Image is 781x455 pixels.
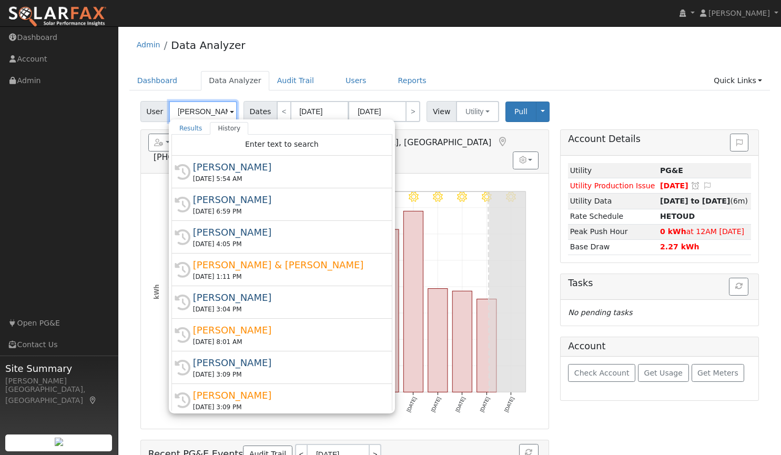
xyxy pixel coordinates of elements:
[496,137,508,147] a: Map
[568,364,635,382] button: Check Account
[574,369,630,377] span: Check Account
[660,181,688,190] span: [DATE]
[568,308,632,317] i: No pending tasks
[514,107,528,116] span: Pull
[244,101,277,122] span: Dates
[140,101,169,122] span: User
[193,272,380,281] div: [DATE] 1:11 PM
[568,224,658,239] td: Peak Push Hour
[193,388,380,402] div: [PERSON_NAME]
[660,197,730,205] strong: [DATE] to [DATE]
[5,361,113,376] span: Site Summary
[644,369,683,377] span: Get Usage
[193,160,380,174] div: [PERSON_NAME]
[568,134,751,145] h5: Account Details
[153,284,160,299] text: kWh
[405,396,418,413] text: [DATE]
[175,262,190,278] i: History
[175,392,190,408] i: History
[703,182,712,189] i: Edit Issue
[193,337,380,347] div: [DATE] 8:01 AM
[692,364,745,382] button: Get Meters
[175,229,190,245] i: History
[193,193,380,207] div: [PERSON_NAME]
[409,192,419,202] i: 8/10 - Clear
[568,163,658,178] td: Utility
[193,239,380,249] div: [DATE] 4:05 PM
[193,290,380,305] div: [PERSON_NAME]
[193,305,380,314] div: [DATE] 3:04 PM
[430,396,442,413] text: [DATE]
[454,396,466,413] text: [DATE]
[8,6,107,28] img: SolarFax
[175,360,190,376] i: History
[175,295,190,310] i: History
[568,209,658,224] td: Rate Schedule
[570,181,655,190] span: Utility Production Issue
[245,140,319,148] span: Enter text to search
[638,364,689,382] button: Get Usage
[427,101,457,122] span: View
[269,71,322,90] a: Audit Trail
[175,197,190,213] i: History
[193,402,380,412] div: [DATE] 3:09 PM
[193,356,380,370] div: [PERSON_NAME]
[193,225,380,239] div: [PERSON_NAME]
[210,122,248,135] a: History
[403,211,423,392] rect: onclick=""
[311,137,492,147] span: [GEOGRAPHIC_DATA], [GEOGRAPHIC_DATA]
[697,369,738,377] span: Get Meters
[5,384,113,406] div: [GEOGRAPHIC_DATA], [GEOGRAPHIC_DATA]
[390,71,434,90] a: Reports
[154,152,230,162] span: [PHONE_NUMBER]
[660,166,683,175] strong: ID: 17017468, authorized: 07/02/25
[277,101,291,122] a: <
[660,227,686,236] strong: 0 kWh
[568,239,658,255] td: Base Draw
[193,207,380,216] div: [DATE] 6:59 PM
[505,102,536,122] button: Pull
[171,39,245,52] a: Data Analyzer
[171,122,210,135] a: Results
[193,258,380,272] div: [PERSON_NAME] & [PERSON_NAME]
[433,192,443,202] i: 8/11 - Clear
[55,438,63,446] img: retrieve
[658,224,752,239] td: at 12AM [DATE]
[452,291,472,392] rect: onclick=""
[568,278,751,289] h5: Tasks
[660,197,748,205] span: (6m)
[379,229,399,392] rect: onclick=""
[479,396,491,413] text: [DATE]
[477,299,496,392] rect: onclick=""
[729,278,748,296] button: Refresh
[708,9,770,17] span: [PERSON_NAME]
[568,194,658,209] td: Utility Data
[706,71,770,90] a: Quick Links
[193,174,380,184] div: [DATE] 5:54 AM
[568,341,605,351] h5: Account
[5,376,113,387] div: [PERSON_NAME]
[691,181,701,190] a: Snooze this issue
[338,71,374,90] a: Users
[458,192,468,202] i: 8/12 - Clear
[660,242,699,251] strong: 2.27 kWh
[175,164,190,180] i: History
[405,101,420,122] a: >
[193,370,380,379] div: [DATE] 3:09 PM
[193,323,380,337] div: [PERSON_NAME]
[137,41,160,49] a: Admin
[503,396,515,413] text: [DATE]
[428,289,448,392] rect: onclick=""
[169,101,237,122] input: Select a User
[175,327,190,343] i: History
[660,212,695,220] strong: T
[129,71,186,90] a: Dashboard
[482,192,492,202] i: 8/13 - MostlyClear
[456,101,499,122] button: Utility
[88,396,98,405] a: Map
[201,71,269,90] a: Data Analyzer
[730,134,748,151] button: Issue History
